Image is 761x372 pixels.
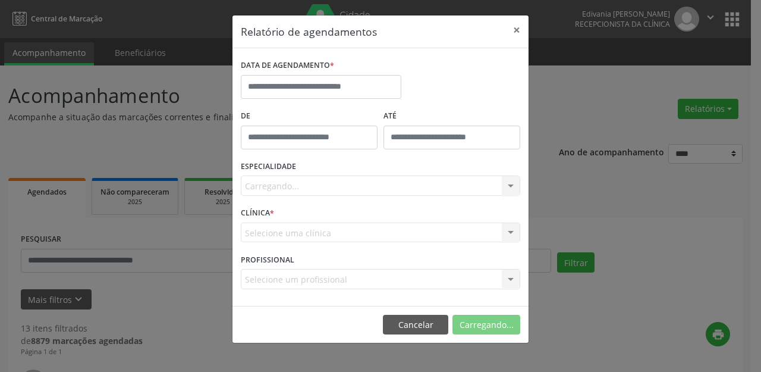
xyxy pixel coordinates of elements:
label: De [241,107,378,126]
button: Cancelar [383,315,448,335]
button: Close [505,15,529,45]
label: DATA DE AGENDAMENTO [241,57,334,75]
button: Carregando... [452,315,520,335]
label: PROFISSIONAL [241,251,294,269]
h5: Relatório de agendamentos [241,24,377,39]
label: ATÉ [383,107,520,126]
label: CLÍNICA [241,204,274,223]
label: ESPECIALIDADE [241,158,296,176]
